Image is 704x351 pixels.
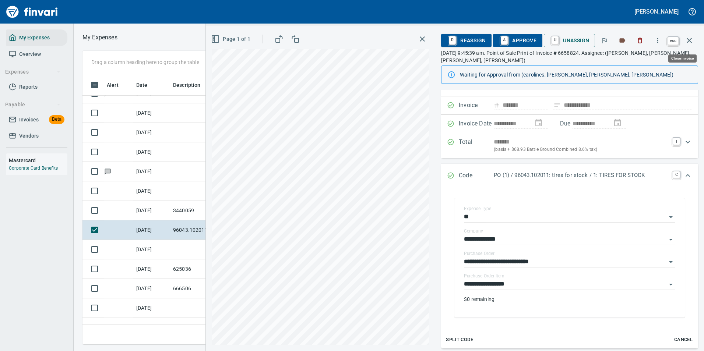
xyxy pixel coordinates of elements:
a: Overview [6,46,67,63]
button: Cancel [672,334,695,345]
span: Split Code [446,336,473,344]
label: Purchase Order [464,251,494,256]
span: Approve [499,34,536,47]
button: Flag [596,32,613,49]
td: 666506 [170,279,236,298]
nav: breadcrumb [82,33,117,42]
p: [DATE] 9:45:39 am. Point of Sale Print of Invoice # 6658824. Assignee: ([PERSON_NAME], [PERSON_NA... [441,49,698,64]
span: Reports [19,82,38,92]
td: 614027 [170,318,236,337]
td: [DATE] [133,181,170,201]
span: Invoices [19,115,39,124]
span: Reassign [447,34,486,47]
a: T [673,138,680,145]
span: Date [136,81,148,89]
button: Payable [2,98,64,111]
p: (basis + $68.93 Battle Ground Combined 8.6% tax) [494,146,668,153]
h5: [PERSON_NAME] [634,8,679,15]
div: Expand [441,188,698,348]
button: AApprove [493,34,542,47]
button: Open [666,212,676,222]
td: [DATE] [133,201,170,220]
span: Description [173,81,210,89]
span: Expenses [5,67,61,77]
a: Corporate Card Benefits [9,166,58,171]
td: [DATE] [133,279,170,298]
td: [DATE] [133,103,170,123]
span: Beta [49,115,64,124]
button: RReassign [441,34,492,47]
div: Waiting for Approval from (carolines, [PERSON_NAME], [PERSON_NAME], [PERSON_NAME]) [460,68,692,81]
p: PO (1) / 96043.102011: tires for stock / 1: TIRES FOR STOCK [494,171,668,180]
p: My Expenses [82,33,117,42]
td: [DATE] [133,298,170,318]
label: Purchase Order Item [464,274,504,278]
td: [DATE] [133,240,170,259]
label: Expense Type [464,206,491,211]
span: Description [173,81,201,89]
p: $0 remaining [464,295,675,303]
button: Discard [632,32,648,49]
h6: Mastercard [9,156,67,164]
label: Company [464,229,483,233]
td: 96043.102011 [170,220,236,240]
span: Has messages [104,169,112,174]
a: C [673,171,680,178]
span: Vendors [19,131,39,141]
p: Drag a column heading here to group the table [91,58,199,66]
img: Finvari [4,3,60,21]
a: My Expenses [6,29,67,46]
button: More [650,32,666,49]
span: My Expenses [19,33,50,42]
p: Code [459,171,494,181]
div: Expand [441,133,698,158]
a: R [449,36,456,44]
button: Split Code [444,334,475,345]
td: 625036 [170,259,236,279]
span: Cancel [673,336,693,344]
a: U [552,36,559,44]
td: 3440059 [170,201,236,220]
button: Open [666,234,676,245]
td: [DATE] [133,318,170,337]
button: Page 1 of 1 [210,32,253,46]
button: [PERSON_NAME] [633,6,680,17]
span: Alert [107,81,128,89]
span: Unassign [550,34,589,47]
button: Open [666,279,676,290]
td: [DATE] [133,162,170,181]
td: [DATE] [133,259,170,279]
button: Expenses [2,65,64,79]
span: Alert [107,81,119,89]
a: Vendors [6,128,67,144]
span: Payable [5,100,61,109]
div: Expand [441,164,698,188]
p: Total [459,138,494,153]
a: Reports [6,79,67,95]
button: Labels [614,32,630,49]
button: UUnassign [544,34,595,47]
a: esc [668,37,679,45]
td: [DATE] [133,123,170,142]
td: [DATE] [133,142,170,162]
td: [DATE] [133,220,170,240]
span: Page 1 of 1 [212,35,250,44]
span: Overview [19,50,41,59]
a: A [501,36,508,44]
span: Date [136,81,157,89]
button: Open [666,257,676,267]
a: InvoicesBeta [6,111,67,128]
